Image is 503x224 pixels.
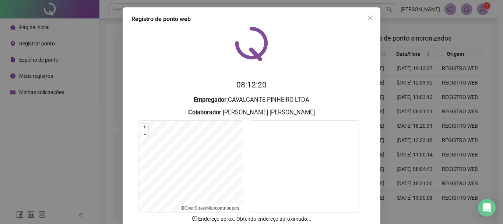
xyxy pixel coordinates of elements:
p: Endereço aprox. : Obtendo endereço aproximado... [131,215,372,223]
span: close [367,15,373,21]
div: Open Intercom Messenger [478,199,496,217]
button: + [141,124,148,131]
button: – [141,131,148,138]
span: info-circle [191,215,198,222]
div: Registro de ponto web [131,15,372,24]
time: 08:12:20 [236,80,267,89]
strong: Empregador [194,96,226,103]
h3: : [PERSON_NAME] [PERSON_NAME] [131,108,372,117]
a: OpenStreetMap [184,206,215,211]
img: QRPoint [235,27,268,61]
button: Close [364,12,376,24]
strong: Colaborador [188,109,221,116]
li: © contributors. [181,206,240,211]
h3: : CAVALCANTE PINHEIRO LTDA [131,95,372,105]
